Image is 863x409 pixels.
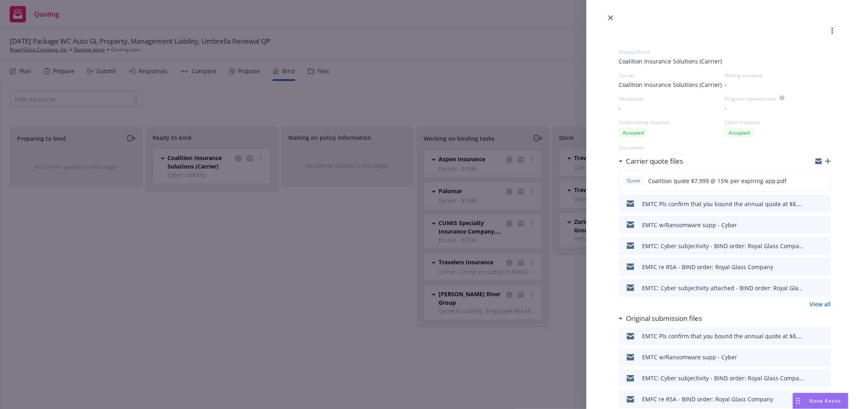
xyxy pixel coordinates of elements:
div: EMTC w/Ransomware supp - Cyber [642,353,737,361]
button: preview file [820,241,827,251]
h3: Original submission files [626,313,702,324]
button: preview file [820,331,827,341]
button: preview file [820,283,827,293]
div: Display Name [619,48,831,55]
div: Documents [619,144,831,151]
div: Carrier [619,72,725,79]
button: preview file [820,176,827,186]
div: Wholesaler [619,95,725,102]
span: Quote [626,177,642,184]
span: Coalition Insurance Solutions (Carrier) [619,80,722,89]
button: preview file [820,262,827,272]
div: Carrier quote files [619,156,683,167]
div: EMFC re RSA - BIND order: Royal Glass Company [642,263,773,271]
a: more [827,26,837,36]
div: Program administrator [725,95,776,102]
button: Nova Assist [793,393,848,409]
button: preview file [820,220,827,230]
div: Accepted [619,128,648,138]
button: download file [807,373,814,383]
button: download file [807,283,814,293]
div: EMTC Pls confirm that you bound the annual quote at $8,253.34 - Cyber [642,332,804,340]
button: download file [807,262,814,272]
button: download file [807,176,813,186]
span: Nova Assist [810,397,842,404]
a: View all [810,300,831,308]
div: Accepted [725,128,754,138]
a: close [606,13,615,23]
div: EMTC Pls confirm that you bound the annual quote at $8,253.34 - Cyber [642,200,804,208]
button: download file [807,199,814,209]
div: Original submission files [619,313,702,324]
span: - [619,104,621,112]
div: Writing company [725,72,831,79]
div: Drag to move [793,393,803,409]
span: Coalition quote $7,999 @ 15% per expiring app.pdf [648,177,787,185]
span: - [725,80,727,89]
div: EMTC: Cyber subjectivity - BIND order: Royal Glass Company [642,242,804,250]
div: EMTC: Cyber subjectivity attached - BIND order: Royal Glass Company [642,284,804,292]
button: preview file [820,199,827,209]
button: preview file [820,352,827,362]
span: - [725,104,727,112]
div: EMFC re RSA - BIND order: Royal Glass Company [642,395,773,403]
button: download file [807,241,814,251]
button: preview file [820,373,827,383]
button: download file [807,220,814,230]
div: EMTC: Cyber subjectivity - BIND order: Royal Glass Company [642,374,804,382]
h3: Carrier quote files [626,156,683,167]
button: download file [807,352,814,362]
div: Client response [725,119,831,126]
button: download file [807,331,814,341]
div: EMTC w/Ransomware supp - Cyber [642,221,737,229]
span: Coalition Insurance Solutions (Carrier) [619,57,831,65]
div: Underwriting response [619,119,725,126]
